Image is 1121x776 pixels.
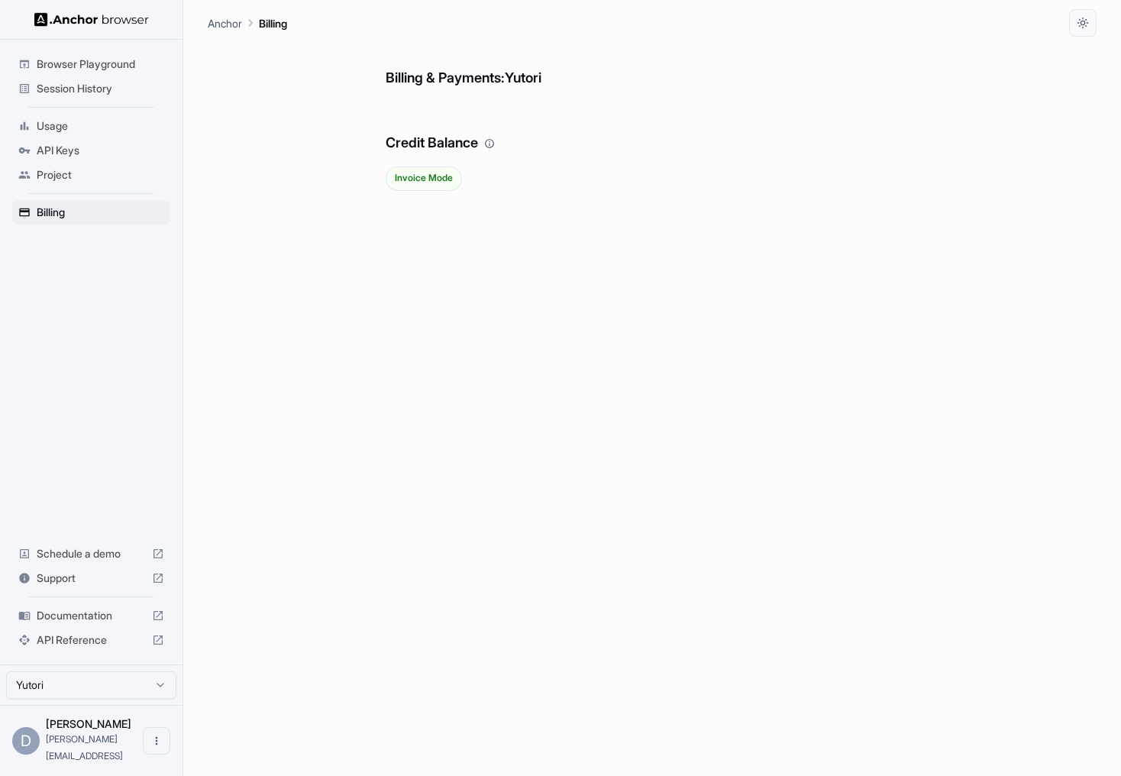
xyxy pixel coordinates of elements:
[12,727,40,755] div: D
[37,81,164,96] span: Session History
[484,138,495,149] svg: Your credit balance will be consumed as you use the API. Visit the usage page to view a breakdown...
[12,566,170,590] div: Support
[12,114,170,138] div: Usage
[37,205,164,220] span: Billing
[259,15,287,31] p: Billing
[12,52,170,76] div: Browser Playground
[386,173,461,183] span: Invoice Mode
[143,727,170,755] button: Open menu
[208,15,287,31] nav: breadcrumb
[37,608,146,623] span: Documentation
[37,118,164,134] span: Usage
[37,57,164,72] span: Browser Playground
[34,12,149,27] img: Anchor Logo
[37,167,164,183] span: Project
[37,143,164,158] span: API Keys
[12,542,170,566] div: Schedule a demo
[12,76,170,101] div: Session History
[37,546,146,561] span: Schedule a demo
[386,37,919,89] h6: Billing & Payments: Yutori
[46,717,131,730] span: Dhruv Batra
[46,733,123,761] span: dhruv@yutori.ai
[12,628,170,652] div: API Reference
[12,603,170,628] div: Documentation
[12,163,170,187] div: Project
[12,200,170,225] div: Billing
[12,138,170,163] div: API Keys
[37,571,146,586] span: Support
[37,632,146,648] span: API Reference
[208,15,242,31] p: Anchor
[386,102,919,154] h6: Credit Balance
